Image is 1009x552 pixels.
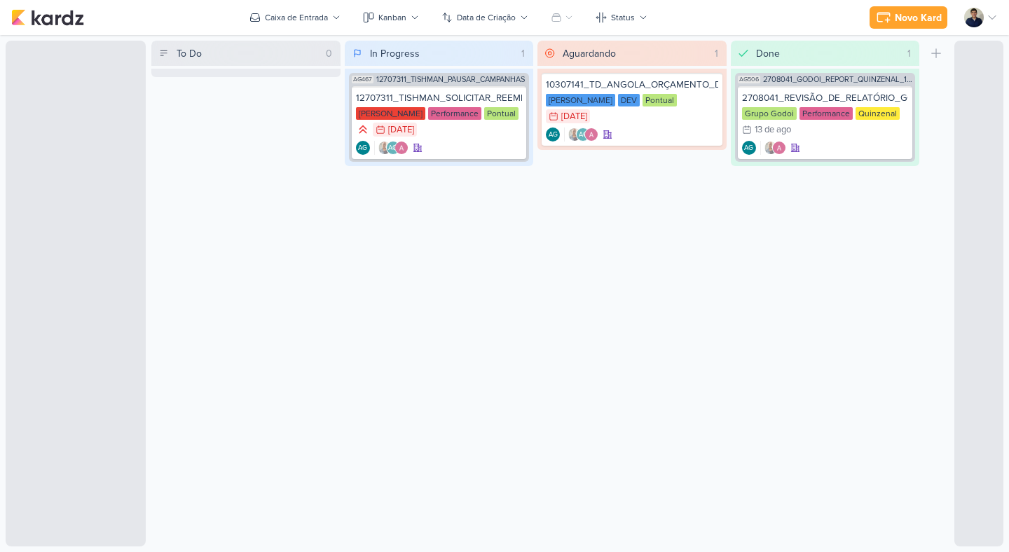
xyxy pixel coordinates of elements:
[484,107,519,120] div: Pontual
[378,141,392,155] img: Iara Santos
[618,94,640,106] div: DEV
[744,145,753,152] p: AG
[356,92,523,104] div: 12707311_TISHMAN_SOLICITAR_REEMBOLSO_META
[709,46,724,61] div: 1
[772,141,786,155] img: Alessandra Gomes
[799,107,853,120] div: Performance
[356,141,370,155] div: Aline Gimenez Graciano
[742,92,909,104] div: 2708041_REVISÃO_DE_RELATÓRIO_GODOI_REPORT_QUINZENAL_14.08
[576,127,590,142] div: Aline Gimenez Graciano
[902,46,917,61] div: 1
[738,76,760,83] span: AG506
[386,141,400,155] div: Aline Gimenez Graciano
[356,107,425,120] div: [PERSON_NAME]
[352,76,373,83] span: AG467
[870,6,947,29] button: Novo Kard
[760,141,786,155] div: Colaboradores: Iara Santos, Alessandra Gomes
[742,141,756,155] div: Aline Gimenez Graciano
[764,141,778,155] img: Iara Santos
[763,76,913,83] span: 2708041_GODOI_REPORT_QUINZENAL_14.08
[394,141,409,155] img: Alessandra Gomes
[320,46,338,61] div: 0
[428,107,481,120] div: Performance
[964,8,984,27] img: Levy Pessoa
[742,141,756,155] div: Criador(a): Aline Gimenez Graciano
[755,125,791,134] div: 13 de ago
[856,107,900,120] div: Quinzenal
[356,141,370,155] div: Criador(a): Aline Gimenez Graciano
[643,94,677,106] div: Pontual
[584,127,598,142] img: Alessandra Gomes
[579,132,588,139] p: AG
[546,78,718,91] div: 10307141_TD_ANGOLA_ORÇAMENTO_DEV_SITE_ANGOLA
[11,9,84,26] img: kardz.app
[388,125,414,134] div: [DATE]
[564,127,598,142] div: Colaboradores: Iara Santos, Aline Gimenez Graciano, Alessandra Gomes
[358,145,367,152] p: AG
[376,76,525,83] span: 12707311_TISHMAN_PAUSAR_CAMPANHAS
[546,127,560,142] div: Aline Gimenez Graciano
[374,141,409,155] div: Colaboradores: Iara Santos, Aline Gimenez Graciano, Alessandra Gomes
[568,127,582,142] img: Iara Santos
[516,46,530,61] div: 1
[895,11,942,25] div: Novo Kard
[742,107,797,120] div: Grupo Godoi
[549,132,558,139] p: AG
[356,123,370,137] div: Prioridade Alta
[546,94,615,106] div: [PERSON_NAME]
[546,127,560,142] div: Criador(a): Aline Gimenez Graciano
[561,112,587,121] div: [DATE]
[388,145,397,152] p: AG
